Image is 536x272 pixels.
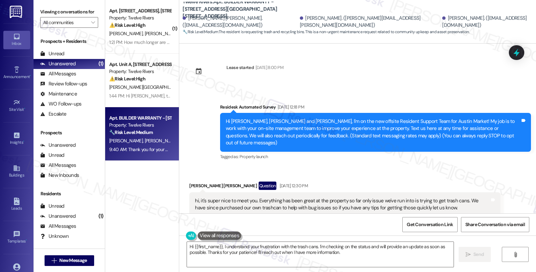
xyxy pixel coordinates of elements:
div: Unanswered [40,213,76,220]
div: 9:40 AM: Thank you for your message. Our offices are currently closed, but we will contact you wh... [109,146,503,152]
span: [PERSON_NAME][GEOGRAPHIC_DATA] [109,84,185,90]
div: WO Follow-ups [40,100,81,108]
div: 1:44 PM: Hi [PERSON_NAME], thanks for reaching out. I see you already have an open work order (#1... [109,93,471,99]
i:  [466,252,471,257]
div: Apt. BUILDER WARRANTY - [STREET_ADDRESS][GEOGRAPHIC_DATA][STREET_ADDRESS] [109,115,171,122]
div: Residents [33,190,105,197]
div: [PERSON_NAME]. ([EMAIL_ADDRESS][DOMAIN_NAME]) [442,15,531,29]
span: [PERSON_NAME] [145,138,180,144]
span: Get Conversation Link [407,221,453,228]
div: (1) [97,59,105,69]
div: Lease started [226,64,254,71]
div: Property: Twelve Rivers [109,14,171,21]
i:  [91,20,95,25]
div: Prospects + Residents [33,38,105,45]
a: Leads [3,196,30,214]
div: Property: Twelve Rivers [109,122,171,129]
span: New Message [59,257,87,264]
span: [PERSON_NAME] [109,30,145,37]
div: [DATE] 8:00 PM [254,64,283,71]
div: Prospects [33,129,105,136]
div: Hi [PERSON_NAME], [PERSON_NAME] and [PERSON_NAME], I'm on the new offsite Resident Support Team f... [226,118,520,147]
div: Property: Twelve Rivers [109,68,171,75]
a: Buildings [3,162,30,181]
div: Escalate [40,111,66,118]
span: • [26,238,27,243]
div: All Messages [40,223,76,230]
div: Unread [40,203,64,210]
div: Review follow-ups [40,80,87,87]
div: [DATE] 12:18 PM [276,104,304,111]
div: Maintenance [40,90,77,97]
div: Apt. [STREET_ADDRESS], [STREET_ADDRESS] [109,7,171,14]
button: Get Conversation Link [402,217,457,232]
div: Residesk Automated Survey [220,104,531,113]
i:  [513,252,518,257]
input: All communities [43,17,87,28]
span: Property launch [240,154,268,159]
strong: 🔧 Risk Level: Medium [109,129,153,135]
strong: 🔧 Risk Level: Medium [183,29,218,35]
div: All Messages [40,162,76,169]
div: Unanswered [40,142,76,149]
strong: ⚠️ Risk Level: High [109,76,145,82]
span: : The resident is requesting trash and recycling bins. This is a non-urgent maintenance request r... [183,28,469,36]
span: Send [473,251,484,258]
div: (1) [97,211,105,221]
div: Apt. Unit A, [STREET_ADDRESS][PERSON_NAME] [109,61,171,68]
button: New Message [45,255,94,266]
div: Unread [40,152,64,159]
span: • [24,106,25,111]
button: Share Conversation via email [461,217,529,232]
label: Viewing conversations for [40,7,98,17]
i:  [52,258,57,263]
div: All Messages [40,70,76,77]
a: Site Visit • [3,97,30,115]
div: Unknown [40,233,69,240]
div: Unread [40,50,64,57]
a: Templates • [3,228,30,247]
a: Inbox [3,31,30,49]
span: [PERSON_NAME] [145,30,180,37]
div: Tagged as: [220,152,531,161]
img: ResiDesk Logo [10,6,23,18]
div: 1:21 PM: How much longer are we going to have to wait? It's been 2 months. [109,39,253,45]
div: Unanswered [40,60,76,67]
span: • [23,139,24,144]
div: [PERSON_NAME] [PERSON_NAME]. ([EMAIL_ADDRESS][DOMAIN_NAME]) [183,15,298,29]
div: Question [259,182,276,190]
div: hi, it's super nice to meet you. Everything has been great at the property so far only issue we'v... [195,197,489,212]
button: Send [459,247,491,262]
div: [PERSON_NAME] [PERSON_NAME] [189,182,500,192]
textarea: Hi {{first_name}}, I understand your frustration with the trash cans. I'm checking on the status ... [187,242,454,267]
div: New Inbounds [40,172,79,179]
span: [PERSON_NAME] [109,138,145,144]
div: [DATE] 12:30 PM [278,182,308,189]
div: [PERSON_NAME]. ([PERSON_NAME][EMAIL_ADDRESS][PERSON_NAME][DOMAIN_NAME]) [300,15,441,29]
span: Share Conversation via email [465,221,525,228]
span: • [30,73,31,78]
strong: ⚠️ Risk Level: High [109,22,145,28]
a: Insights • [3,130,30,148]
